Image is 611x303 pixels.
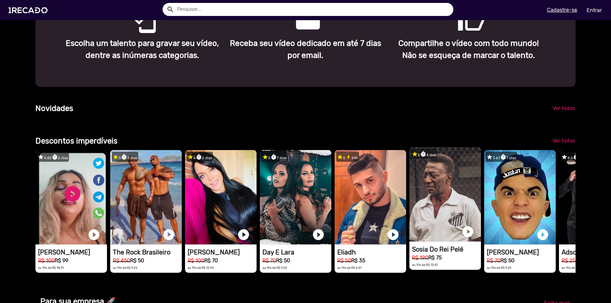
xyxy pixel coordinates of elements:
a: play_circle_filled [87,228,100,241]
h1: The Rock Brasileiro [113,248,182,256]
a: play_circle_filled [461,225,474,238]
h1: Sosia Do Rei Pelé [412,245,481,253]
video: 1RECADO vídeos dedicados para fãs e empresas [335,150,406,244]
small: R$ 250 [562,257,578,264]
h1: [PERSON_NAME] [487,248,556,256]
video: 1RECADO vídeos dedicados para fãs e empresas [35,150,107,244]
small: ou 10x de R$ 12,95 [188,266,214,269]
b: R$ 35 [351,257,365,264]
a: play_circle_filled [237,228,250,241]
a: play_circle_filled [162,228,175,241]
mat-icon: Example home icon [166,6,174,13]
small: R$ 190 [412,255,428,261]
span: Ver todos [552,105,575,111]
b: R$ 50 [276,257,290,264]
b: Descontos imperdíveis [35,136,117,145]
span: Ver todos [552,138,575,144]
a: play_circle_filled [536,228,549,241]
h1: [PERSON_NAME] [38,248,107,256]
video: 1RECADO vídeos dedicados para fãs e empresas [185,150,257,244]
p: Compartilhe o vídeo com todo mundo! Não se esqueça de marcar o talento. [392,37,545,61]
b: Novidades [35,104,73,113]
video: 1RECADO vídeos dedicados para fãs e empresas [409,147,481,241]
small: R$ 450 [113,257,130,264]
input: Pesquisar... [172,3,454,16]
b: R$ 70 [204,257,218,264]
video: 1RECADO vídeos dedicados para fãs e empresas [260,150,331,244]
h1: Eliadh [337,248,406,256]
small: ou 10x de R$ 9,25 [262,266,287,269]
b: R$ 50 [500,257,514,264]
small: R$ 70 [487,257,500,264]
small: ou 10x de R$ 13,87 [412,263,438,267]
p: Receba seu vídeo dedicado em até 7 dias por email. [229,37,382,61]
h1: Day E Lara [262,248,331,256]
small: ou 10x de R$ 9,25 [113,266,138,269]
small: ou 10x de R$ 9,25 [487,266,511,269]
b: R$ 75 [428,255,442,261]
b: R$ 50 [130,257,144,264]
u: Cadastre-se [547,7,577,13]
a: Entrar [582,5,606,16]
small: ou 10x de R$ 6,47 [337,266,362,269]
p: Escolha um talento para gravar seu vídeo, dentre as inúmeras categorias. [66,37,219,61]
small: ou 10x de R$ 37,00 [562,266,588,269]
small: R$ 50 [337,257,351,264]
small: R$ 100 [188,257,204,264]
h1: [PERSON_NAME] [188,248,257,256]
button: Example home icon [164,3,176,15]
a: play_circle_filled [387,228,400,241]
a: play_circle_filled [312,228,325,241]
small: R$ 100 [38,257,55,264]
video: 1RECADO vídeos dedicados para fãs e empresas [110,150,182,244]
small: R$ 70 [262,257,276,264]
b: R$ 99 [55,257,68,264]
small: ou 10x de R$ 18,31 [38,266,64,269]
video: 1RECADO vídeos dedicados para fãs e empresas [484,150,556,244]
